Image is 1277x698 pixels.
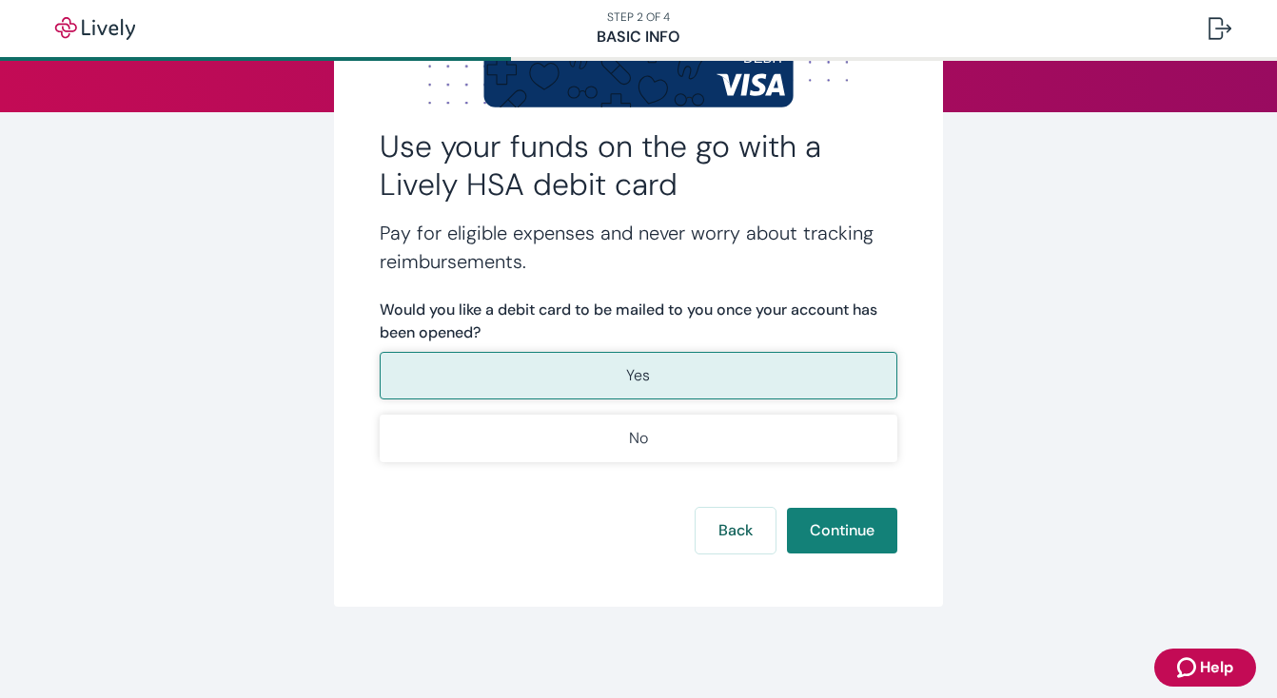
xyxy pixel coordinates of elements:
button: Yes [380,352,897,399]
button: No [380,415,897,462]
label: Would you like a debit card to be mailed to you once your account has been opened? [380,299,897,344]
button: Continue [787,508,897,553]
img: Lively [42,17,148,40]
span: Help [1200,656,1233,679]
button: Zendesk support iconHelp [1154,649,1256,687]
h4: Pay for eligible expenses and never worry about tracking reimbursements. [380,219,897,276]
p: Yes [626,364,650,387]
svg: Zendesk support icon [1177,656,1200,679]
button: Back [696,508,776,553]
button: Log out [1193,6,1247,51]
h2: Use your funds on the go with a Lively HSA debit card [380,127,897,204]
p: No [629,427,648,450]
